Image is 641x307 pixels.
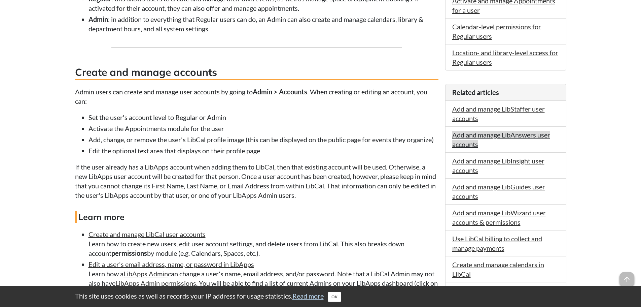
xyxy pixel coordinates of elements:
[123,270,168,278] a: LibApps Admin
[253,88,307,96] strong: Admin > Accounts
[88,146,438,155] li: Edit the optional text area that displays on their profile page
[88,260,254,268] a: Edit a user's email address, name, or password in LibApps
[619,273,634,281] a: arrow_upward
[452,131,550,148] a: Add and manage LibAnswers user accounts
[111,249,147,257] strong: permissions
[88,229,438,258] li: Learn how to create new users, edit user account settings, and delete users from LibCal. This als...
[88,14,438,33] li: : in addition to everything that Regular users can do, an Admin can also create and manage calend...
[115,279,196,287] a: LibApps Admin permissions
[75,87,438,106] p: Admin users can create and manage user accounts by going to . When creating or editing an account...
[88,113,438,122] li: Set the user's account level to Regular or Admin
[452,49,558,66] a: Location- and library-level access for Regular users
[452,235,542,252] a: Use LibCal billing to collect and manage payments
[68,291,573,302] div: This site uses cookies as well as records your IP address for usage statistics.
[452,105,545,122] a: Add and manage LibStaffer user accounts
[452,23,541,40] a: Calendar-level permissions for Regular users
[88,135,438,144] li: Add, change, or remove the user's LibCal profile image (this can be displayed on the public page ...
[292,292,324,300] a: Read more
[452,260,544,278] a: Create and manage calendars in LibCal
[88,15,108,23] strong: Admin
[452,157,544,174] a: Add and manage LibInsight user accounts
[452,209,546,226] a: Add and manage LibWizard user accounts & permissions
[75,162,438,200] p: If the user already has a LibApps account when adding them to LibCal, then that existing account ...
[328,292,341,302] button: Close
[88,230,206,238] a: Create and manage LibCal user accounts
[452,88,499,96] span: Related articles
[619,272,634,287] span: arrow_upward
[88,124,438,133] li: Activate the Appointments module for the user
[88,259,438,297] li: Learn how a can change a user's name, email address, and/or password. Note that a LibCal Admin ma...
[452,183,545,200] a: Add and manage LibGuides user accounts
[75,211,438,223] h4: Learn more
[75,65,438,80] h3: Create and manage accounts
